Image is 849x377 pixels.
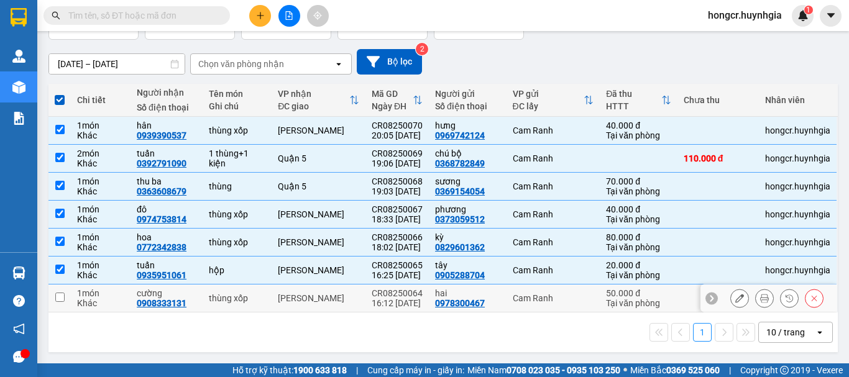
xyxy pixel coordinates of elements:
span: 300.000 [344,17,389,32]
div: 1 món [77,288,124,298]
span: notification [13,323,25,335]
div: [PERSON_NAME] [278,265,359,275]
span: Nhận: [106,11,136,24]
div: CR08250065 [372,260,423,270]
button: 1 [693,323,712,342]
div: 19:06 [DATE] [372,158,423,168]
button: plus [249,5,271,27]
sup: 1 [804,6,813,14]
button: file-add [278,5,300,27]
th: Toggle SortBy [272,84,365,117]
div: 0974753814 [137,214,186,224]
div: 0978300467 [435,298,485,308]
div: Quận 5 [278,153,359,163]
div: ĐC giao [278,101,349,111]
img: solution-icon [12,112,25,125]
div: 0969742124 [435,130,485,140]
span: hongcr.huynhgia [698,7,792,23]
div: 1 món [77,204,124,214]
div: 20:05 [DATE] [372,130,423,140]
div: CR08250067 [372,204,423,214]
div: Tại văn phòng [606,270,671,280]
div: Khác [77,298,124,308]
div: phương [435,204,500,214]
div: 1 món [77,260,124,270]
div: 0772342838 [137,242,186,252]
div: sương [435,176,500,186]
div: hongcr.huynhgia [765,237,830,247]
div: Khác [77,186,124,196]
input: Select a date range. [49,54,185,74]
span: Gửi: [11,12,30,25]
span: plus [256,11,265,20]
div: VP gửi [513,89,584,99]
div: 0363608679 [137,186,186,196]
div: thu ba [137,176,196,186]
span: file-add [285,11,293,20]
div: 80.000 đ [606,232,671,242]
div: hongcr.huynhgia [765,209,830,219]
div: CR08250069 [372,148,423,158]
div: Cam Ranh [513,293,594,303]
div: đô [137,204,196,214]
div: Cam Ranh [513,237,594,247]
div: 0939390537 [106,53,206,71]
div: 20.000 đ [606,260,671,270]
span: Hỗ trợ kỹ thuật: [232,363,347,377]
div: 70.000 đ [606,176,671,186]
span: ⚪️ [623,368,627,373]
div: Người nhận [137,88,196,98]
div: hộp [209,265,265,275]
span: message [13,351,25,363]
div: ĐC lấy [513,101,584,111]
span: aim [313,11,322,20]
div: Chi tiết [77,95,124,105]
span: caret-down [825,10,837,21]
div: Ngày ĐH [372,101,413,111]
div: CR08250064 [372,288,423,298]
div: hongcr.huynhgia [765,153,830,163]
div: [PERSON_NAME] [278,209,359,219]
div: Cam Ranh [513,181,594,191]
div: 1 món [77,232,124,242]
img: icon-new-feature [797,10,809,21]
div: Ghi chú [209,101,265,111]
div: 19:03 [DATE] [372,186,423,196]
div: 0905288704 [435,270,485,280]
th: Toggle SortBy [365,84,429,117]
div: 40.000 đ [606,120,671,130]
div: Cam Ranh [513,125,594,135]
div: Tên món [209,89,265,99]
div: Cam Ranh [513,265,594,275]
span: | [729,363,731,377]
div: tây [435,260,500,270]
div: 16:25 [DATE] [372,270,423,280]
strong: 0369 525 060 [666,365,720,375]
div: Cam Ranh [513,153,594,163]
div: 1 món [77,120,124,130]
input: Tìm tên, số ĐT hoặc mã đơn [68,9,215,22]
svg: open [334,59,344,69]
div: hongcr.huynhgia [765,265,830,275]
div: 50.000 đ [606,288,671,298]
span: Miền Nam [467,363,620,377]
strong: 0708 023 035 - 0935 103 250 [507,365,620,375]
div: chú bộ [435,148,500,158]
span: copyright [780,366,789,375]
div: thùng xốp [209,125,265,135]
div: Nhân viên [765,95,830,105]
div: hai [435,288,500,298]
img: warehouse-icon [12,266,25,279]
div: CR08250070 [372,120,423,130]
span: 8 [248,17,255,32]
div: Khác [77,130,124,140]
span: Cung cấp máy in - giấy in: [367,363,464,377]
div: Chưa thu [684,95,753,105]
span: 110.000 [441,17,485,32]
div: 0908333131 [137,298,186,308]
div: hân [106,39,206,53]
div: 0392791090 [137,158,186,168]
div: hân [137,120,196,130]
span: search [52,11,60,20]
div: 40.000 [9,78,99,93]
